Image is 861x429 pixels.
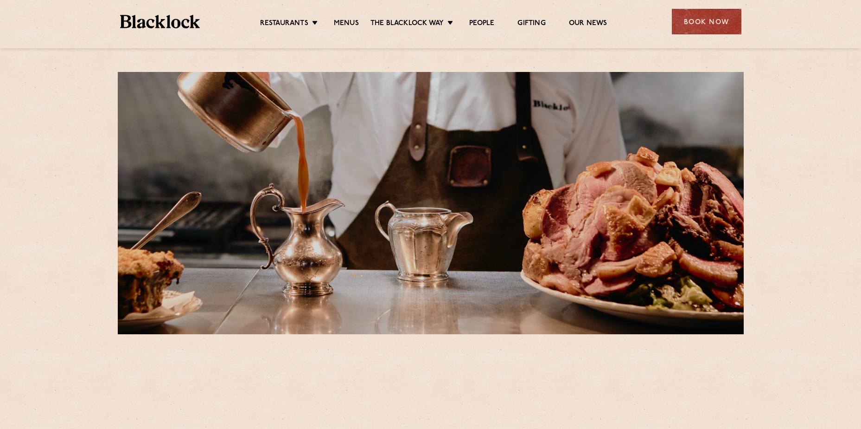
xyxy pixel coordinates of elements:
a: The Blacklock Way [370,19,444,29]
a: Menus [334,19,359,29]
div: Book Now [672,9,741,34]
a: Restaurants [260,19,308,29]
img: BL_Textured_Logo-footer-cropped.svg [120,15,200,28]
a: Gifting [517,19,545,29]
a: People [469,19,494,29]
a: Our News [569,19,607,29]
